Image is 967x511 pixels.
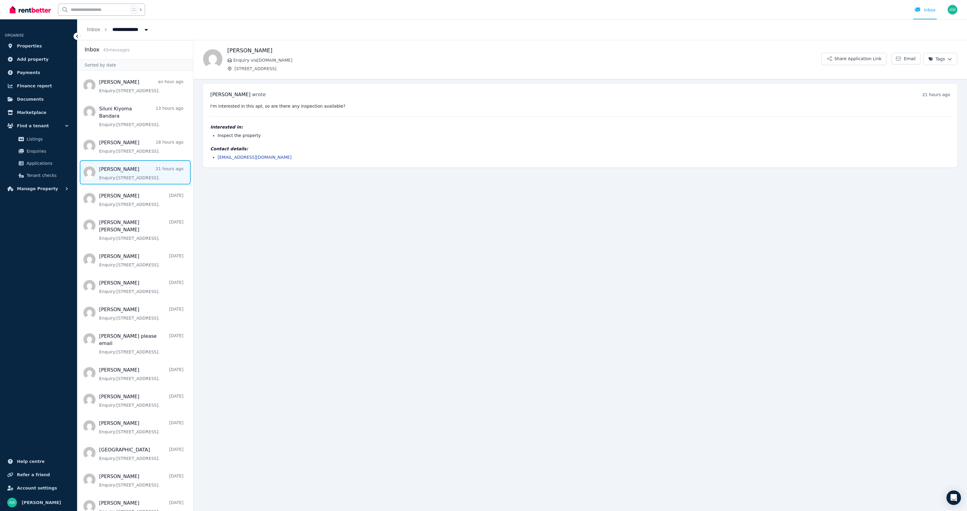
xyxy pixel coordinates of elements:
[17,109,46,116] span: Marketplace
[17,185,58,192] span: Manage Property
[22,499,61,506] span: [PERSON_NAME]
[5,120,72,132] button: Find a tenant
[17,82,52,90] span: Finance report
[234,66,821,72] span: [STREET_ADDRESS]
[821,53,887,65] button: Share Application Link
[17,96,44,103] span: Documents
[252,92,266,97] span: wrote
[218,155,292,160] a: [EMAIL_ADDRESS][DOMAIN_NAME]
[99,306,183,321] a: [PERSON_NAME][DATE]Enquiry:[STREET_ADDRESS].
[27,148,67,155] span: Enquiries
[904,56,916,62] span: Email
[5,80,72,92] a: Finance report
[140,7,142,12] span: k
[99,333,183,355] a: [PERSON_NAME] please email[DATE]Enquiry:[STREET_ADDRESS].
[914,7,936,13] div: Inbox
[923,53,957,65] button: Tags
[922,92,950,97] time: 21 hours ago
[85,45,99,54] h2: Inbox
[99,192,183,207] a: [PERSON_NAME][DATE]Enquiry:[STREET_ADDRESS].
[946,490,961,505] div: Open Intercom Messenger
[27,172,67,179] span: Tenant checks
[99,79,183,94] a: [PERSON_NAME]an hour agoEnquiry:[STREET_ADDRESS].
[5,106,72,119] a: Marketplace
[891,53,921,64] a: Email
[218,132,950,138] li: Inspect the property
[17,122,49,129] span: Find a tenant
[5,482,72,494] a: Account settings
[17,484,57,492] span: Account settings
[17,69,40,76] span: Payments
[10,5,51,14] img: RentBetter
[948,5,957,15] img: Andrew Wong
[99,166,183,181] a: [PERSON_NAME]21 hours agoEnquiry:[STREET_ADDRESS].
[99,279,183,295] a: [PERSON_NAME][DATE]Enquiry:[STREET_ADDRESS].
[5,469,72,481] a: Refer a friend
[99,219,183,241] a: [PERSON_NAME] [PERSON_NAME][DATE]Enquiry:[STREET_ADDRESS].
[7,133,70,145] a: Listings
[99,366,183,382] a: [PERSON_NAME][DATE]Enquiry:[STREET_ADDRESS].
[17,42,42,50] span: Properties
[99,446,183,461] a: [GEOGRAPHIC_DATA][DATE]Enquiry:[STREET_ADDRESS].
[99,105,183,128] a: Siluni Kiyoma Bandara13 hours agoEnquiry:[STREET_ADDRESS].
[27,160,67,167] span: Applications
[5,53,72,65] a: Add property
[7,498,17,507] img: Andrew Wong
[7,169,70,181] a: Tenant checks
[5,183,72,195] button: Manage Property
[210,92,251,97] span: [PERSON_NAME]
[203,49,222,69] img: Sam
[233,57,821,63] span: Enquiry via [DOMAIN_NAME]
[210,146,950,152] h4: Contact details:
[17,458,45,465] span: Help centre
[5,455,72,467] a: Help centre
[5,67,72,79] a: Payments
[227,46,821,55] h1: [PERSON_NAME]
[5,33,24,37] span: ORGANISE
[210,103,950,109] pre: I'm interested in this apt, so are there any inspection available?
[7,157,70,169] a: Applications
[5,40,72,52] a: Properties
[103,47,130,52] span: 45 message s
[928,56,945,62] span: Tags
[17,471,50,478] span: Refer a friend
[77,59,193,71] div: Sorted by date
[7,145,70,157] a: Enquiries
[99,139,183,154] a: [PERSON_NAME]18 hours agoEnquiry:[STREET_ADDRESS].
[99,253,183,268] a: [PERSON_NAME][DATE]Enquiry:[STREET_ADDRESS].
[99,473,183,488] a: [PERSON_NAME][DATE]Enquiry:[STREET_ADDRESS].
[87,27,100,32] a: Inbox
[17,56,49,63] span: Add property
[5,93,72,105] a: Documents
[210,124,950,130] h4: Interested in:
[27,135,67,143] span: Listings
[99,420,183,435] a: [PERSON_NAME][DATE]Enquiry:[STREET_ADDRESS].
[77,19,159,40] nav: Breadcrumb
[99,393,183,408] a: [PERSON_NAME][DATE]Enquiry:[STREET_ADDRESS].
